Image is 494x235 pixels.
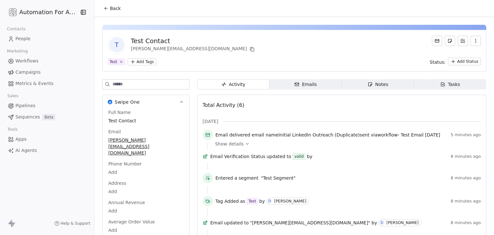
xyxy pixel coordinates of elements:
span: Full Name [107,109,132,116]
span: Email Verification Status [210,153,265,160]
div: [PERSON_NAME] [274,199,306,203]
a: AI Agents [5,145,89,156]
span: updated to [267,153,291,160]
button: Swipe OneSwipe One [103,95,189,109]
span: People [15,35,31,42]
span: email name sent via workflow - [215,132,440,138]
div: valid [294,153,304,160]
span: Email delivered [215,132,250,137]
span: T [109,37,124,52]
span: Pipelines [15,102,35,109]
a: Apps [5,134,89,145]
span: Sequences [15,114,40,120]
a: Metrics & Events [5,78,89,89]
span: Help & Support [61,221,90,226]
a: Workflows [5,56,89,66]
span: Test Email [DATE] [401,132,440,137]
a: Help & Support [54,221,90,226]
span: Add [108,169,183,175]
span: as [240,198,245,204]
button: Back [100,3,125,14]
span: Marketing [4,46,31,56]
span: Tools [5,125,20,134]
span: Email [210,220,223,226]
div: Tasks [440,81,460,88]
span: Status: [430,59,445,65]
div: D [268,199,271,204]
a: People [5,33,89,44]
span: Metrics & Events [15,80,53,87]
img: white%20with%20black%20stroke.png [9,8,17,16]
a: Show details [215,141,476,147]
span: Swipe One [115,99,140,105]
div: Emails [294,81,317,88]
span: by [307,153,312,160]
div: [PERSON_NAME] [386,221,418,225]
button: Add Status [448,58,481,65]
span: Annual Revenue [107,199,146,206]
span: by [371,220,377,226]
button: Automation For Agencies [8,7,75,18]
span: Beta [42,114,55,120]
span: Add [108,208,183,214]
a: SequencesBeta [5,112,89,122]
span: 5 minutes ago [451,132,481,137]
div: Test [248,198,256,204]
a: Pipelines [5,100,89,111]
div: Test [110,59,117,65]
span: Add [108,188,183,195]
span: 8 minutes ago [451,199,481,204]
div: D [381,220,383,225]
span: Campaigns [15,69,41,76]
span: updated to [224,220,249,226]
span: Sales [5,91,21,101]
a: Campaigns [5,67,89,78]
span: 8 minutes ago [451,175,481,181]
span: Test Contact [108,117,183,124]
span: [PERSON_NAME][EMAIL_ADDRESS][DOMAIN_NAME] [108,137,183,156]
span: Tag Added [215,198,239,204]
span: Show details [215,141,244,147]
span: AI Agents [15,147,37,154]
span: Add [108,227,183,233]
span: "Test Segment" [261,175,296,181]
span: Initial LinkedIn Outreach (Duplicate) [278,132,360,137]
span: by [259,198,265,204]
div: Notes [368,81,388,88]
div: [PERSON_NAME][EMAIL_ADDRESS][DOMAIN_NAME] [131,45,256,53]
span: Total Activity (6) [203,102,244,108]
button: Add Tags [128,58,157,65]
span: Email [107,128,122,135]
span: Entered a segment [215,175,259,181]
div: Test Contact [131,36,256,45]
span: "[PERSON_NAME][EMAIL_ADDRESS][DOMAIN_NAME]" [250,220,370,226]
span: Address [107,180,128,186]
span: Contacts [4,24,28,34]
span: Back [110,5,121,12]
span: [DATE] [203,118,218,125]
span: Apps [15,136,27,143]
span: Workflows [15,58,39,64]
span: Automation For Agencies [19,8,78,16]
img: Swipe One [108,100,112,104]
span: 8 minutes ago [451,154,481,159]
span: Phone Number [107,161,143,167]
span: Average Order Value [107,219,156,225]
span: 8 minutes ago [451,220,481,225]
